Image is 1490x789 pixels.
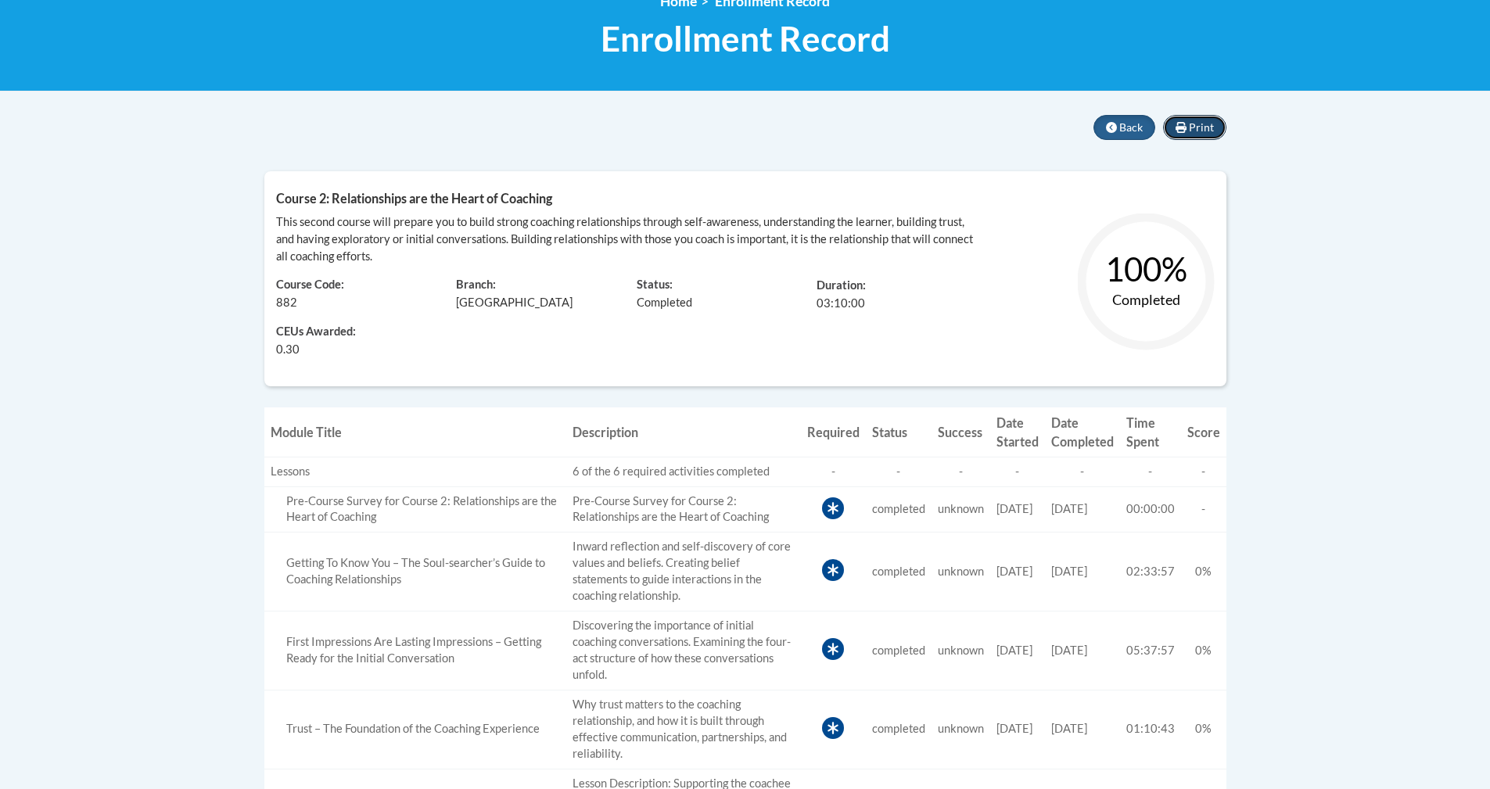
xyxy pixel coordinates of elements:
span: Enrollment Record [601,18,890,59]
span: unknown [938,644,984,657]
td: - [801,457,866,486]
th: Date Completed [1045,407,1120,457]
span: 0.30 [276,341,300,358]
span: Course Code: [276,278,344,291]
td: - [866,457,932,486]
span: completed [872,565,925,578]
span: [GEOGRAPHIC_DATA] [456,296,573,309]
th: Description [566,407,801,457]
span: Course 2: Relationships are the Heart of Coaching [276,191,552,206]
button: Print [1163,115,1226,140]
td: - [932,457,990,486]
div: Lessons [271,464,560,480]
span: 01:10:43 [1126,722,1175,735]
div: 6 of the 6 required activities completed [573,464,795,480]
th: Status [866,407,932,457]
span: Branch: [456,278,496,291]
span: [DATE] [996,565,1032,578]
span: [DATE] [1051,644,1087,657]
div: Why trust matters to the coaching relationship, and how it is built through effective communicati... [271,721,560,737]
td: Pre-Course Survey for Course 2: Relationships are the Heart of Coaching [566,486,801,533]
td: - [1120,457,1181,486]
span: 02:33:57 [1126,565,1175,578]
text: 100% [1104,249,1187,289]
div: Discovering the importance of initial coaching conversations. Examining the four-act structure of... [271,634,560,667]
span: 0% [1195,644,1212,657]
span: unknown [938,722,984,735]
td: Discovering the importance of initial coaching conversations. Examining the four-act structure of... [566,611,801,690]
span: Duration: [817,278,866,292]
span: completed [872,502,925,515]
span: 882 [276,296,297,309]
span: Print [1189,120,1214,134]
th: Score [1181,407,1226,457]
span: [DATE] [996,722,1032,735]
th: Success [932,407,990,457]
span: - [1201,464,1205,478]
th: Time Spent [1120,407,1181,457]
span: unknown [938,565,984,578]
span: Completed [637,296,692,309]
span: [DATE] [996,644,1032,657]
text: Completed [1111,291,1179,308]
span: 0% [1195,565,1212,578]
span: - [1201,502,1205,515]
td: Why trust matters to the coaching relationship, and how it is built through effective communicati... [566,690,801,769]
span: This second course will prepare you to build strong coaching relationships through self-awareness... [276,215,973,263]
span: 03:10:00 [817,296,865,310]
span: [DATE] [1051,722,1087,735]
td: Inward reflection and self-discovery of core values and beliefs. Creating belief statements to gu... [566,533,801,611]
span: unknown [938,502,984,515]
span: Status: [637,278,673,291]
th: Module Title [264,407,566,457]
div: Pre-Course Survey for Course 2: Relationships are the Heart of Coaching [271,493,560,526]
span: 0% [1195,722,1212,735]
span: [DATE] [1051,565,1087,578]
span: 00:00:00 [1126,502,1175,515]
button: Back [1093,115,1155,140]
span: [DATE] [1051,502,1087,515]
span: CEUs Awarded: [276,324,433,341]
span: 05:37:57 [1126,644,1175,657]
div: Inward reflection and self-discovery of core values and beliefs. Creating belief statements to gu... [271,555,560,588]
span: Back [1119,120,1143,134]
span: [DATE] [996,502,1032,515]
th: Required [801,407,866,457]
th: Date Started [990,407,1045,457]
td: - [1045,457,1120,486]
span: completed [872,644,925,657]
span: completed [872,722,925,735]
td: - [990,457,1045,486]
